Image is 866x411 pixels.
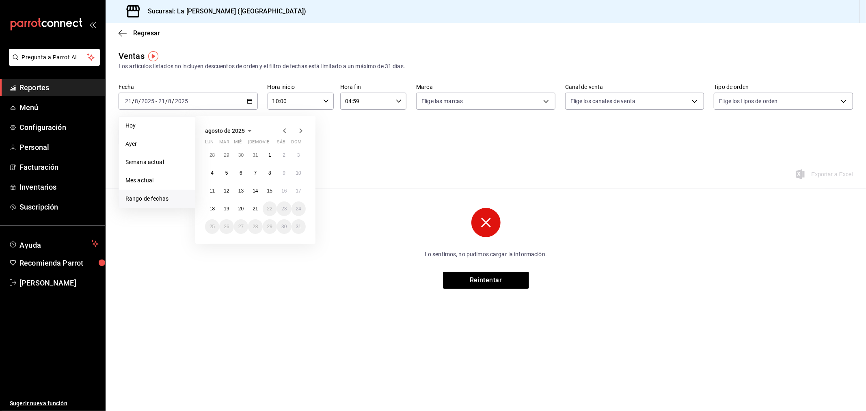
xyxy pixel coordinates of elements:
span: Rango de fechas [125,195,188,203]
button: 25 de agosto de 2025 [205,219,219,234]
abbr: 20 de agosto de 2025 [238,206,244,212]
button: 6 de agosto de 2025 [234,166,248,180]
button: 23 de agosto de 2025 [277,201,291,216]
span: Sugerir nueva función [10,399,99,408]
button: 10 de agosto de 2025 [292,166,306,180]
h3: Sucursal: La [PERSON_NAME] ([GEOGRAPHIC_DATA]) [141,6,306,16]
input: ---- [175,98,188,104]
button: agosto de 2025 [205,126,255,136]
span: / [132,98,134,104]
abbr: 6 de agosto de 2025 [240,170,242,176]
input: -- [158,98,165,104]
input: -- [168,98,172,104]
button: 12 de agosto de 2025 [219,184,233,198]
button: 21 de agosto de 2025 [248,201,262,216]
button: 1 de agosto de 2025 [263,148,277,162]
abbr: 9 de agosto de 2025 [283,170,285,176]
abbr: 28 de julio de 2025 [209,152,215,158]
button: 14 de agosto de 2025 [248,184,262,198]
span: Semana actual [125,158,188,167]
button: 26 de agosto de 2025 [219,219,233,234]
span: Recomienda Parrot [19,257,99,268]
abbr: martes [219,139,229,148]
button: 31 de julio de 2025 [248,148,262,162]
button: 13 de agosto de 2025 [234,184,248,198]
abbr: 16 de agosto de 2025 [281,188,287,194]
abbr: 14 de agosto de 2025 [253,188,258,194]
button: 18 de agosto de 2025 [205,201,219,216]
span: / [172,98,175,104]
abbr: 31 de julio de 2025 [253,152,258,158]
abbr: 26 de agosto de 2025 [224,224,229,229]
button: 3 de agosto de 2025 [292,148,306,162]
button: 24 de agosto de 2025 [292,201,306,216]
label: Marca [416,84,555,90]
span: Elige las marcas [421,97,463,105]
span: / [165,98,168,104]
abbr: 28 de agosto de 2025 [253,224,258,229]
abbr: 29 de julio de 2025 [224,152,229,158]
abbr: 18 de agosto de 2025 [209,206,215,212]
button: 30 de agosto de 2025 [277,219,291,234]
abbr: 22 de agosto de 2025 [267,206,272,212]
a: Pregunta a Parrot AI [6,59,100,67]
abbr: 30 de julio de 2025 [238,152,244,158]
abbr: 12 de agosto de 2025 [224,188,229,194]
abbr: domingo [292,139,302,148]
span: Mes actual [125,176,188,185]
abbr: miércoles [234,139,242,148]
button: Reintentar [443,272,529,289]
span: Ayuda [19,239,88,249]
label: Canal de venta [565,84,704,90]
button: 19 de agosto de 2025 [219,201,233,216]
abbr: 15 de agosto de 2025 [267,188,272,194]
abbr: 27 de agosto de 2025 [238,224,244,229]
span: Suscripción [19,201,99,212]
label: Hora fin [340,84,406,90]
button: 7 de agosto de 2025 [248,166,262,180]
button: 22 de agosto de 2025 [263,201,277,216]
img: Tooltip marker [148,51,158,61]
button: 4 de agosto de 2025 [205,166,219,180]
label: Fecha [119,84,258,90]
button: 29 de agosto de 2025 [263,219,277,234]
abbr: 24 de agosto de 2025 [296,206,301,212]
input: ---- [141,98,155,104]
span: Reportes [19,82,99,93]
span: agosto de 2025 [205,128,245,134]
p: Lo sentimos, no pudimos cargar la información. [374,250,598,259]
abbr: 5 de agosto de 2025 [225,170,228,176]
span: Facturación [19,162,99,173]
abbr: 11 de agosto de 2025 [209,188,215,194]
abbr: 3 de agosto de 2025 [297,152,300,158]
abbr: 10 de agosto de 2025 [296,170,301,176]
button: 8 de agosto de 2025 [263,166,277,180]
span: Configuración [19,122,99,133]
label: Tipo de orden [714,84,853,90]
button: 27 de agosto de 2025 [234,219,248,234]
abbr: 17 de agosto de 2025 [296,188,301,194]
span: Inventarios [19,182,99,193]
span: Menú [19,102,99,113]
abbr: 7 de agosto de 2025 [254,170,257,176]
abbr: 2 de agosto de 2025 [283,152,285,158]
abbr: 4 de agosto de 2025 [211,170,214,176]
button: Pregunta a Parrot AI [9,49,100,66]
abbr: 25 de agosto de 2025 [209,224,215,229]
span: Personal [19,142,99,153]
button: 2 de agosto de 2025 [277,148,291,162]
span: / [138,98,141,104]
abbr: 8 de agosto de 2025 [268,170,271,176]
button: 20 de agosto de 2025 [234,201,248,216]
div: Ventas [119,50,145,62]
span: - [155,98,157,104]
abbr: 31 de agosto de 2025 [296,224,301,229]
button: 15 de agosto de 2025 [263,184,277,198]
span: [PERSON_NAME] [19,277,99,288]
button: 11 de agosto de 2025 [205,184,219,198]
div: Los artículos listados no incluyen descuentos de orden y el filtro de fechas está limitado a un m... [119,62,853,71]
span: Elige los tipos de orden [719,97,777,105]
abbr: jueves [248,139,296,148]
abbr: viernes [263,139,269,148]
input: -- [125,98,132,104]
